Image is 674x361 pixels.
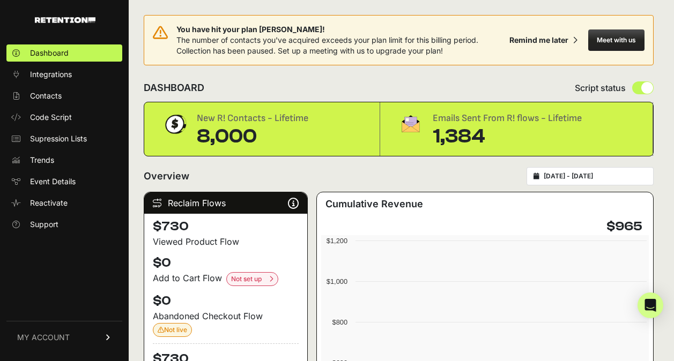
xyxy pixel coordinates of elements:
div: Remind me later [509,35,568,46]
span: Script status [575,81,626,94]
div: 1,384 [433,126,582,147]
h2: DASHBOARD [144,80,204,95]
div: 8,000 [197,126,308,147]
a: Event Details [6,173,122,190]
a: Code Script [6,109,122,126]
a: Dashboard [6,44,122,62]
h4: $965 [606,218,642,235]
a: Support [6,216,122,233]
a: Supression Lists [6,130,122,147]
span: Reactivate [30,198,68,208]
h4: $0 [153,292,299,310]
span: Dashboard [30,48,69,58]
div: Emails Sent From R! flows - Lifetime [433,111,582,126]
span: Contacts [30,91,62,101]
span: Integrations [30,69,72,80]
div: Abandoned Checkout Flow [153,310,299,337]
button: Remind me later [505,31,582,50]
span: Code Script [30,112,72,123]
span: The number of contacts you've acquired exceeds your plan limit for this billing period. Collectio... [176,35,478,55]
span: You have hit your plan [PERSON_NAME]! [176,24,505,35]
a: Integrations [6,66,122,83]
h3: Cumulative Revenue [325,197,423,212]
a: Reactivate [6,194,122,212]
div: New R! Contacts - Lifetime [197,111,308,126]
text: $1,000 [327,277,347,285]
img: fa-envelope-19ae18322b30453b285274b1b8af3d052b27d846a4fbe8435d1a52b978f639a2.png [397,111,424,137]
img: dollar-coin-05c43ed7efb7bc0c12610022525b4bbbb207c7efeef5aecc26f025e68dcafac9.png [161,111,188,138]
div: Add to Cart Flow [153,272,299,286]
span: Event Details [30,176,76,187]
a: Contacts [6,87,122,104]
span: Trends [30,155,54,166]
img: Retention.com [35,17,95,23]
span: Support [30,219,58,230]
h4: $0 [153,254,299,272]
div: Viewed Product Flow [153,235,299,248]
span: Not live [158,326,187,334]
a: Trends [6,152,122,169]
button: Meet with us [588,29,645,51]
h4: $730 [153,218,299,235]
h2: Overview [144,169,189,184]
span: MY ACCOUNT [17,332,70,343]
a: MY ACCOUNT [6,321,122,354]
div: Open Intercom Messenger [638,292,663,318]
div: Reclaim Flows [144,192,307,214]
span: Supression Lists [30,133,87,144]
text: $1,200 [327,237,347,245]
text: $800 [332,318,347,326]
